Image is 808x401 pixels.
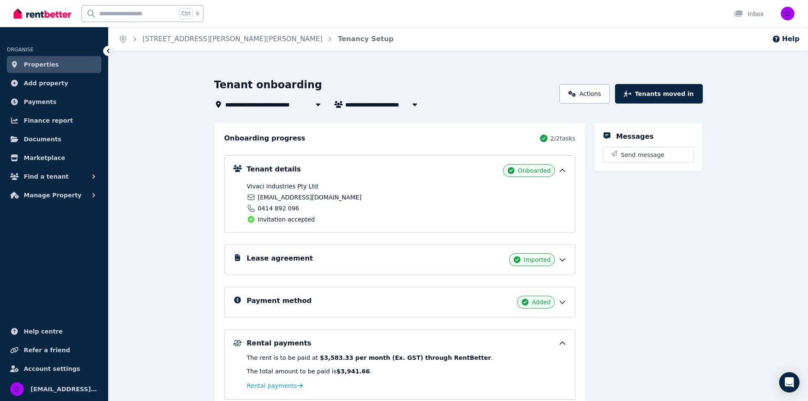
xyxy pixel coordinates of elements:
span: Vivaci Industries Pty Ltd [247,182,404,191]
h5: Lease agreement [247,253,313,264]
span: [EMAIL_ADDRESS][DOMAIN_NAME] [258,193,362,202]
span: k [196,10,199,17]
div: Open Intercom Messenger [779,372,800,393]
button: Find a tenant [7,168,101,185]
span: Finance report [24,115,73,126]
a: Rental payments [247,381,303,390]
h5: Rental payments [247,338,311,348]
button: Manage Property [7,187,101,204]
img: dalrympleroad399@gmail.com [10,382,24,396]
span: Added [532,298,551,306]
a: Marketplace [7,149,101,166]
span: Payments [24,97,56,107]
span: Find a tenant [24,171,69,182]
span: Rental payments [247,381,297,390]
button: Help [772,34,800,44]
a: Account settings [7,360,101,377]
nav: Breadcrumb [109,27,404,51]
span: Ctrl [179,8,193,19]
span: Imported [524,255,551,264]
p: The rent is to be paid at . [247,353,567,362]
a: Properties [7,56,101,73]
img: Rental Payments [233,340,242,346]
span: Tenancy Setup [338,34,394,44]
h5: Tenant details [247,164,301,174]
img: dalrympleroad399@gmail.com [781,7,794,20]
span: Documents [24,134,62,144]
h5: Messages [616,132,654,142]
span: Add property [24,78,68,88]
span: Help centre [24,326,63,337]
a: Documents [7,131,101,148]
a: Refer a friend [7,342,101,359]
a: Help centre [7,323,101,340]
span: Account settings [24,364,80,374]
span: Refer a friend [24,345,70,355]
img: RentBetter [14,7,71,20]
span: 0414 892 096 [258,204,299,213]
button: Tenants moved in [615,84,702,104]
b: $3,941.66 [336,368,370,375]
span: Send message [621,151,665,159]
span: 2 / 2 tasks [550,134,575,143]
span: Manage Property [24,190,81,200]
a: Finance report [7,112,101,129]
p: The total amount to be paid is . [247,367,567,376]
b: $3,583.33 per month (Ex. GST) through RentBetter [320,354,491,361]
span: Invitation accepted [258,215,315,224]
button: Send message [603,147,694,163]
span: ORGANISE [7,47,34,53]
a: Actions [559,84,610,104]
h2: Onboarding progress [224,133,305,143]
span: Marketplace [24,153,65,163]
span: Onboarded [518,166,551,175]
a: Payments [7,93,101,110]
h1: Tenant onboarding [214,78,322,92]
span: [EMAIL_ADDRESS][DOMAIN_NAME] [31,384,98,394]
h5: Payment method [247,296,312,306]
a: [STREET_ADDRESS][PERSON_NAME][PERSON_NAME] [143,35,322,43]
a: Add property [7,75,101,92]
div: Inbox [734,10,764,18]
span: Properties [24,59,59,70]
